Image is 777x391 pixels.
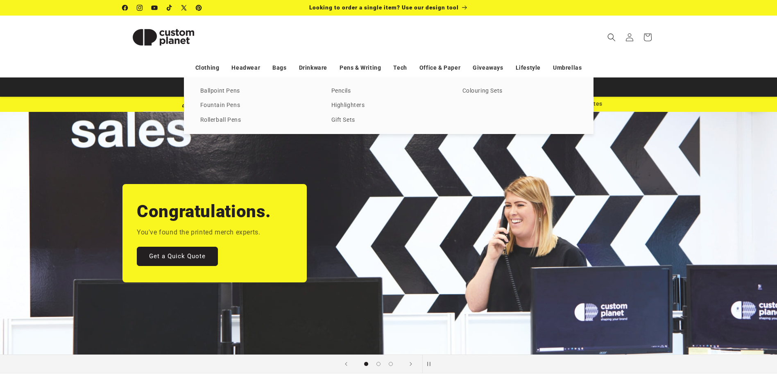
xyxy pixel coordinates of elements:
img: Custom Planet [122,19,204,56]
button: Load slide 3 of 3 [385,358,397,370]
a: Umbrellas [553,61,582,75]
a: Drinkware [299,61,327,75]
a: Highlighters [331,100,446,111]
summary: Search [603,28,621,46]
a: Giveaways [473,61,503,75]
a: Bags [272,61,286,75]
a: Custom Planet [119,16,207,59]
a: Clothing [195,61,220,75]
h2: Congratulations. [137,200,271,223]
span: Looking to order a single item? Use our design tool [309,4,459,11]
button: Next slide [402,355,420,373]
a: Get a Quick Quote [137,247,218,266]
a: Fountain Pens [200,100,315,111]
a: Pens & Writing [340,61,381,75]
a: Ballpoint Pens [200,86,315,97]
a: Colouring Sets [462,86,577,97]
button: Load slide 2 of 3 [372,358,385,370]
a: Office & Paper [419,61,460,75]
button: Pause slideshow [422,355,440,373]
a: Gift Sets [331,115,446,126]
p: You've found the printed merch experts. [137,227,260,239]
button: Load slide 1 of 3 [360,358,372,370]
a: Rollerball Pens [200,115,315,126]
a: Tech [393,61,407,75]
a: Headwear [231,61,260,75]
a: Lifestyle [516,61,541,75]
button: Previous slide [337,355,355,373]
a: Pencils [331,86,446,97]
